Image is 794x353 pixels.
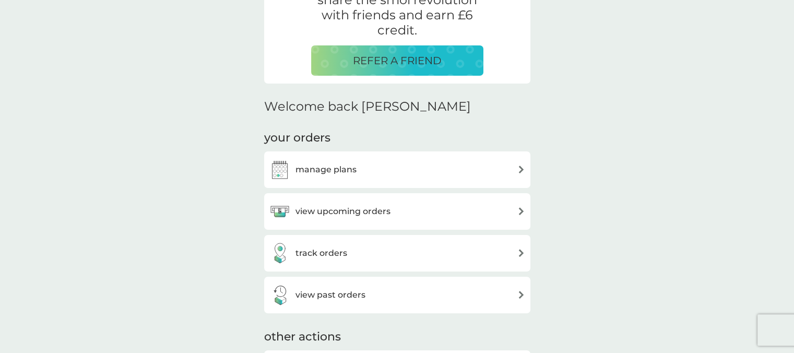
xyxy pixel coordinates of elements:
h3: view upcoming orders [295,205,390,218]
img: arrow right [517,291,525,299]
button: REFER A FRIEND [311,45,483,76]
h3: view past orders [295,288,365,302]
img: arrow right [517,249,525,257]
h2: Welcome back [PERSON_NAME] [264,99,471,114]
h3: manage plans [295,163,357,176]
img: arrow right [517,166,525,173]
img: arrow right [517,207,525,215]
p: REFER A FRIEND [353,52,442,69]
h3: track orders [295,246,347,260]
h3: other actions [264,329,341,345]
h3: your orders [264,130,330,146]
